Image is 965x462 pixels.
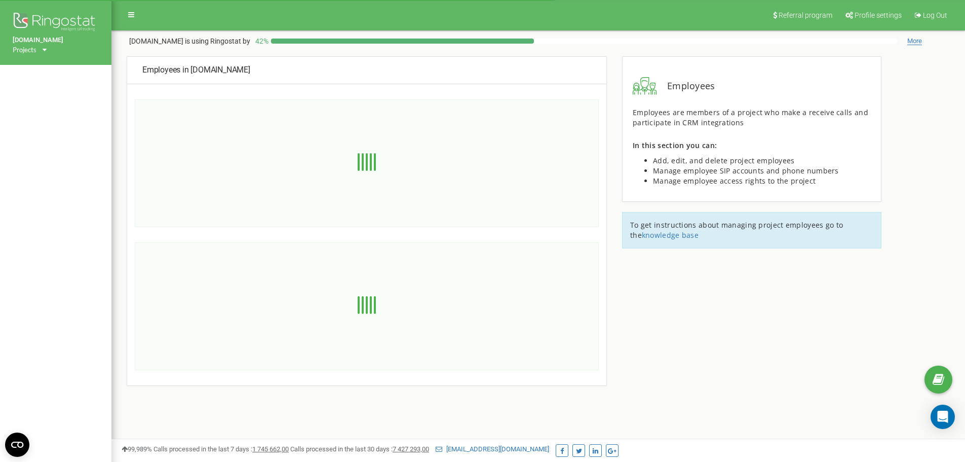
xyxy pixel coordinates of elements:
[931,405,955,429] div: Open Intercom Messenger
[290,445,429,453] span: Calls processed in the last 30 days :
[252,445,289,453] u: 1 745 662,00
[393,445,429,453] u: 7 427 293,00
[779,11,832,19] span: Referral program
[633,140,717,150] span: In this section you can:
[633,108,868,127] span: Employees are members of a project who make a receive calls and participate in CRM integrations
[129,36,250,46] p: [DOMAIN_NAME]
[13,45,36,55] div: Projects
[653,156,795,165] span: Add, edit, and delete project employees
[436,445,549,453] a: [EMAIL_ADDRESS][DOMAIN_NAME]
[185,37,250,45] span: is using Ringostat by
[653,166,839,175] span: Manage employee SIP accounts and phone numbers
[122,445,152,453] span: 99,989%
[907,37,922,45] span: More
[250,36,271,46] p: 42 %
[5,433,29,457] button: Open CMP widget
[657,80,715,93] span: Employees
[642,230,699,240] a: knowledge base
[630,220,843,240] span: To get instructions about managing project employees go to the
[13,35,99,45] a: [DOMAIN_NAME]
[142,65,189,75] span: Employees in
[153,445,289,453] span: Calls processed in the last 7 days :
[653,176,816,186] span: Manage employee access rights to the project
[142,64,591,76] div: [DOMAIN_NAME]
[923,11,947,19] span: Log Out
[855,11,902,19] span: Profile settings
[13,10,99,35] img: Ringostat logo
